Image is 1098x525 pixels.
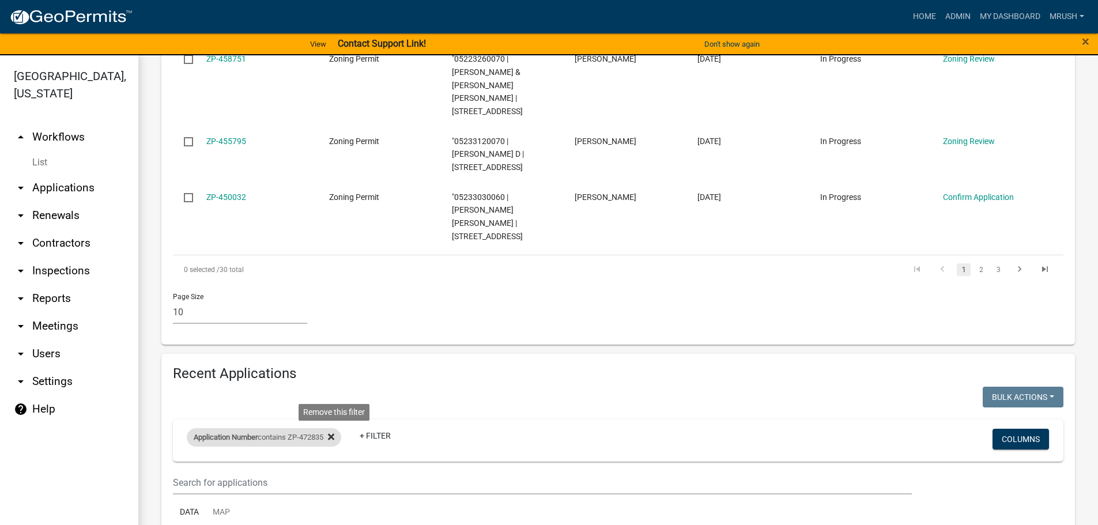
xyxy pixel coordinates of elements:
[194,433,258,441] span: Application Number
[329,192,379,202] span: Zoning Permit
[299,404,369,421] div: Remove this filter
[452,192,523,241] span: "05233030060 | MARTENS DANILE LOUIS | 15347 CRANE ST
[972,260,990,280] li: page 2
[187,428,341,447] div: contains ZP-472835
[906,263,928,276] a: go to first page
[993,429,1049,450] button: Columns
[1082,35,1089,48] button: Close
[452,54,523,116] span: "05223260070 | CARTER JOSEPH T & CARTER JANELLE ANDERSON | 15458 DODGE AVE
[955,260,972,280] li: page 1
[931,263,953,276] a: go to previous page
[1045,6,1089,28] a: MRush
[575,137,636,146] span: Brennan Lauterbach
[14,181,28,195] i: arrow_drop_down
[14,319,28,333] i: arrow_drop_down
[338,38,426,49] strong: Contact Support Link!
[943,54,995,63] a: Zoning Review
[908,6,941,28] a: Home
[173,255,525,284] div: 30 total
[975,6,1045,28] a: My Dashboard
[14,347,28,361] i: arrow_drop_down
[14,292,28,305] i: arrow_drop_down
[173,471,912,494] input: Search for applications
[452,137,524,172] span: "05233120070 | LAUTERBACH BRENNAN D | 15286 BAYSIDE AVE
[14,264,28,278] i: arrow_drop_down
[184,266,220,274] span: 0 selected /
[697,54,721,63] span: 08/04/2025
[329,54,379,63] span: Zoning Permit
[14,375,28,388] i: arrow_drop_down
[14,130,28,144] i: arrow_drop_up
[990,260,1007,280] li: page 3
[14,236,28,250] i: arrow_drop_down
[941,6,975,28] a: Admin
[1034,263,1056,276] a: go to last page
[350,425,400,446] a: + Filter
[305,35,331,54] a: View
[991,263,1005,276] a: 3
[329,137,379,146] span: Zoning Permit
[820,137,861,146] span: In Progress
[974,263,988,276] a: 2
[173,365,1063,382] h4: Recent Applications
[697,137,721,146] span: 07/28/2025
[575,54,636,63] span: Gabriel Beal
[206,192,246,202] a: ZP-450032
[957,263,971,276] a: 1
[1082,33,1089,50] span: ×
[206,54,246,63] a: ZP-458751
[14,209,28,222] i: arrow_drop_down
[820,192,861,202] span: In Progress
[575,192,636,202] span: Mary Thompson
[1009,263,1031,276] a: go to next page
[820,54,861,63] span: In Progress
[983,387,1063,407] button: Bulk Actions
[697,192,721,202] span: 07/15/2025
[700,35,764,54] button: Don't show again
[206,137,246,146] a: ZP-455795
[943,137,995,146] a: Zoning Review
[943,192,1014,202] a: Confirm Application
[14,402,28,416] i: help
